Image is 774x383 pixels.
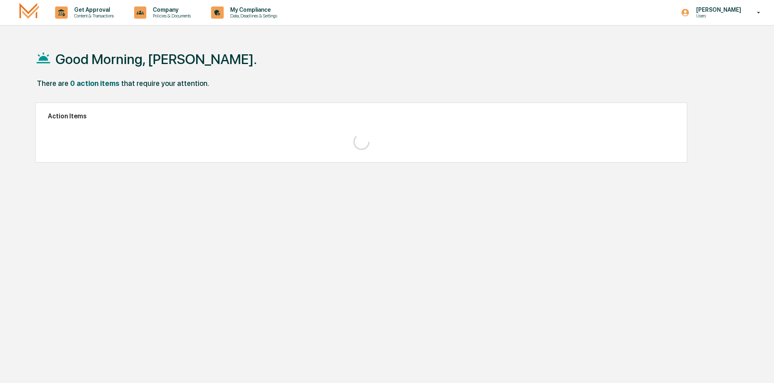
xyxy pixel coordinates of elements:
p: [PERSON_NAME] [690,6,745,13]
p: Policies & Documents [146,13,195,19]
p: Data, Deadlines & Settings [224,13,281,19]
h2: Action Items [48,112,675,120]
div: 0 action items [70,79,120,88]
p: Company [146,6,195,13]
p: Get Approval [68,6,118,13]
p: Users [690,13,745,19]
h1: Good Morning, [PERSON_NAME]. [56,51,257,67]
div: that require your attention. [121,79,209,88]
img: logo [19,3,39,22]
p: Content & Transactions [68,13,118,19]
p: My Compliance [224,6,281,13]
div: There are [37,79,68,88]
